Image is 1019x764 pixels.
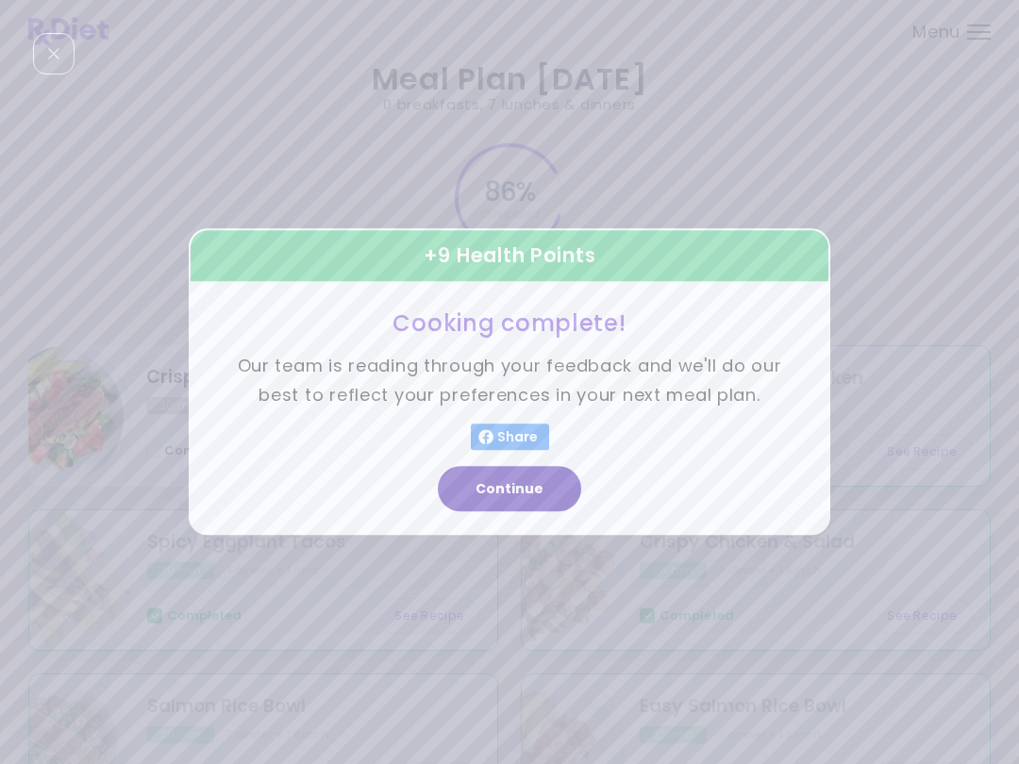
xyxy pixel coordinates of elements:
div: Close [33,33,75,75]
button: Share [471,424,549,451]
p: Our team is reading through your feedback and we'll do our best to reflect your preferences in yo... [236,353,783,410]
div: + 9 Health Points [189,228,830,283]
h3: Cooking complete! [236,308,783,338]
span: Share [493,430,542,445]
button: Continue [438,467,581,512]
